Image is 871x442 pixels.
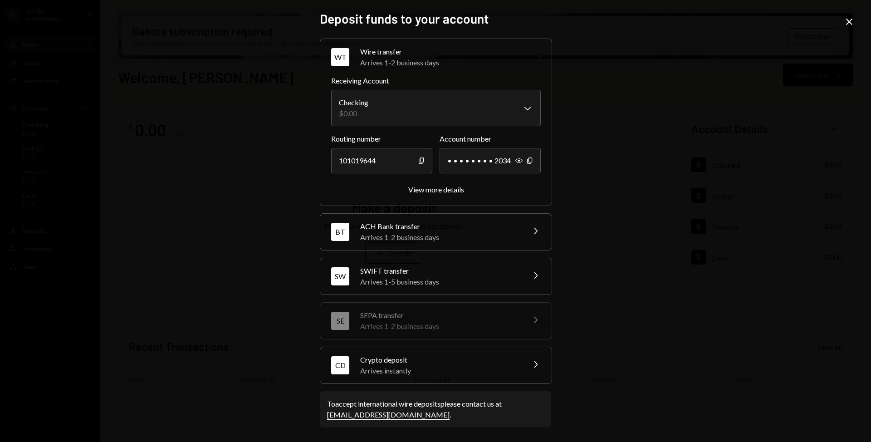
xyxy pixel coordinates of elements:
div: Crypto deposit [360,354,519,365]
button: BTACH Bank transferArrives 1-2 business days [320,214,552,250]
button: Receiving Account [331,90,541,126]
div: Wire transfer [360,46,541,57]
a: [EMAIL_ADDRESS][DOMAIN_NAME] [327,410,450,420]
button: SWSWIFT transferArrives 1-5 business days [320,258,552,295]
div: WT [331,48,349,66]
div: Arrives 1-2 business days [360,321,519,332]
div: SW [331,267,349,285]
div: SEPA transfer [360,310,519,321]
label: Routing number [331,133,432,144]
div: WTWire transferArrives 1-2 business days [331,75,541,195]
button: SESEPA transferArrives 1-2 business days [320,303,552,339]
div: • • • • • • • • 2034 [440,148,541,173]
button: WTWire transferArrives 1-2 business days [320,39,552,75]
div: ACH Bank transfer [360,221,519,232]
button: View more details [408,185,464,195]
label: Account number [440,133,541,144]
div: CD [331,356,349,374]
div: To accept international wire deposits please contact us at . [327,398,544,420]
div: View more details [408,185,464,194]
div: Arrives instantly [360,365,519,376]
button: CDCrypto depositArrives instantly [320,347,552,383]
div: 101019644 [331,148,432,173]
div: BT [331,223,349,241]
div: Arrives 1-5 business days [360,276,519,287]
div: Arrives 1-2 business days [360,57,541,68]
label: Receiving Account [331,75,541,86]
h2: Deposit funds to your account [320,10,551,28]
div: SWIFT transfer [360,265,519,276]
div: SE [331,312,349,330]
div: Arrives 1-2 business days [360,232,519,243]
